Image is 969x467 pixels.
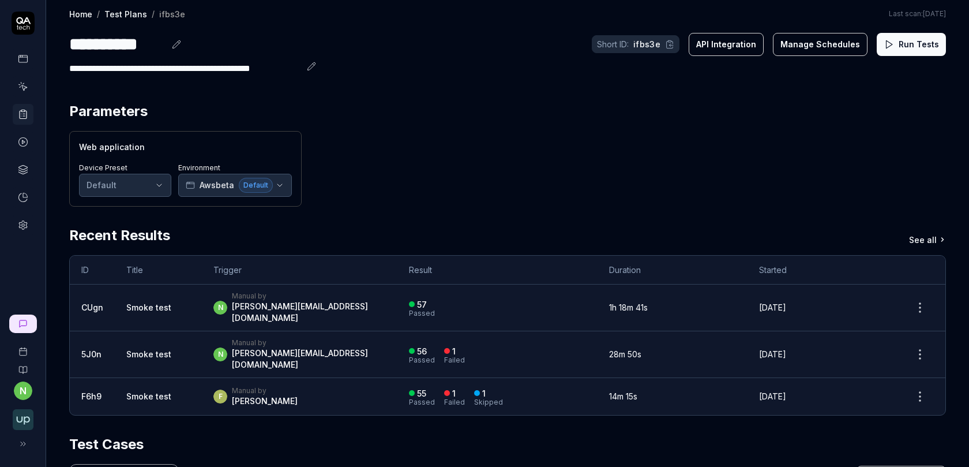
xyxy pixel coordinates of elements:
[81,302,103,312] a: CUgn
[232,386,298,395] div: Manual by
[482,388,486,399] div: 1
[889,9,946,19] span: Last scan:
[759,302,786,312] time: [DATE]
[97,8,100,20] div: /
[69,225,170,246] h2: Recent Results
[79,141,145,153] span: Web application
[87,179,117,191] div: Default
[759,349,786,359] time: [DATE]
[9,315,37,333] a: New conversation
[909,234,946,246] a: See all
[877,33,946,56] button: Run Tests
[5,338,41,356] a: Book a call with us
[417,388,426,399] div: 55
[202,256,397,285] th: Trigger
[213,301,227,315] span: n
[444,357,465,364] div: Failed
[773,33,867,56] button: Manage Schedules
[79,174,171,197] button: Default
[417,346,427,357] div: 56
[14,382,32,400] button: n
[69,8,92,20] a: Home
[126,391,171,401] a: Smoke test
[126,302,171,312] a: Smoke test
[213,348,227,361] span: n
[689,33,764,56] button: API Integration
[748,256,895,285] th: Started
[609,302,648,312] time: 1h 18m 41s
[232,301,386,324] div: [PERSON_NAME][EMAIL_ADDRESS][DOMAIN_NAME]
[81,349,102,359] a: 5J0n
[5,356,41,375] a: Documentation
[232,395,298,407] div: [PERSON_NAME]
[633,38,660,50] span: ifbs3e
[409,357,435,364] div: Passed
[159,8,185,20] div: ifbs3e
[232,348,386,371] div: [PERSON_NAME][EMAIL_ADDRESS][DOMAIN_NAME]
[452,388,456,399] div: 1
[178,163,220,172] label: Environment
[213,390,227,404] span: F
[69,101,148,122] h2: Parameters
[232,338,386,348] div: Manual by
[81,391,102,401] a: F6h9
[609,391,637,401] time: 14m 15s
[232,292,386,301] div: Manual by
[409,399,435,406] div: Passed
[69,434,144,455] h2: Test Cases
[397,256,597,285] th: Result
[409,310,435,317] div: Passed
[200,179,234,191] span: Awsbeta
[597,38,629,50] span: Short ID:
[598,256,748,285] th: Duration
[444,399,465,406] div: Failed
[79,163,127,172] label: Device Preset
[417,300,427,310] div: 57
[178,174,292,197] button: AwsbetaDefault
[13,409,33,430] img: Upsales Logo
[152,8,155,20] div: /
[759,391,786,401] time: [DATE]
[5,400,41,432] button: Upsales Logo
[889,9,946,19] button: Last scan:[DATE]
[115,256,202,285] th: Title
[104,8,147,20] a: Test Plans
[452,346,456,357] div: 1
[609,349,641,359] time: 28m 50s
[126,349,171,359] a: Smoke test
[70,256,115,285] th: ID
[474,399,503,406] div: Skipped
[923,9,946,18] time: [DATE]
[239,178,273,193] span: Default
